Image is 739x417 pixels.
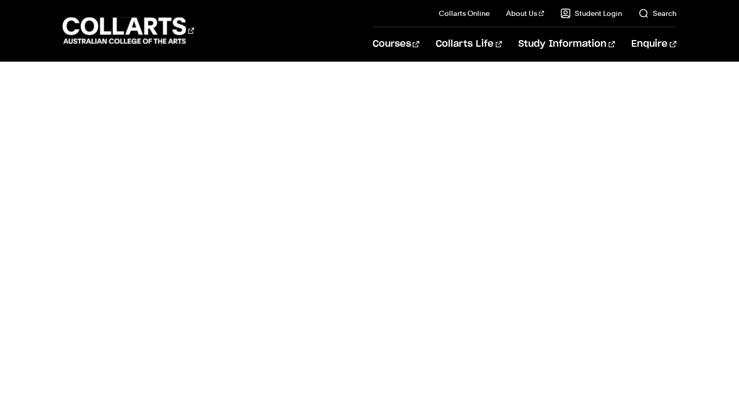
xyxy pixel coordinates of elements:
a: Collarts Life [436,27,502,61]
a: Study Information [518,27,615,61]
a: Enquire [631,27,676,61]
div: Go to homepage [63,16,194,45]
a: Collarts Online [439,8,490,18]
a: Search [638,8,676,18]
a: Student Login [560,8,622,18]
a: About Us [506,8,544,18]
a: Courses [373,27,419,61]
